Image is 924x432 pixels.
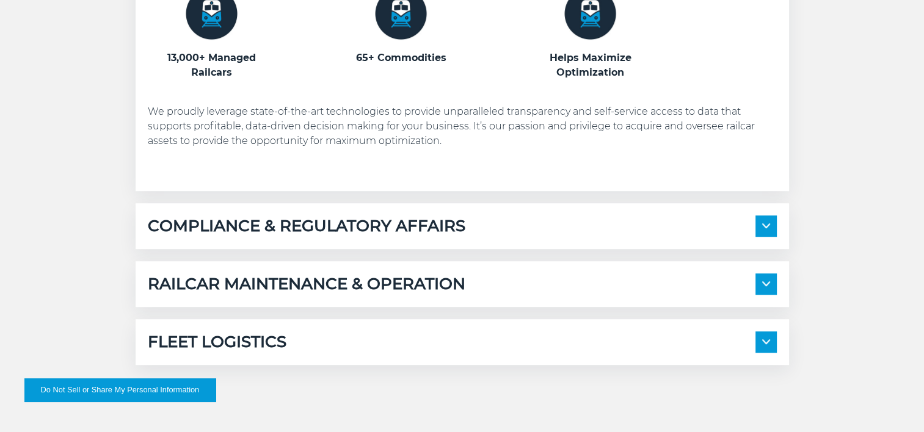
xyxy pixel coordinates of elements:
img: arrow [762,223,770,228]
img: arrow [762,281,770,286]
h5: FLEET LOGISTICS [148,331,286,353]
h5: COMPLIANCE & REGULATORY AFFAIRS [148,215,465,237]
h5: RAILCAR MAINTENANCE & OPERATION [148,273,465,295]
h3: Helps Maximize Optimization [526,51,655,80]
button: Do Not Sell or Share My Personal Information [24,378,216,401]
h3: 13,000+ Managed Railcars [148,51,276,80]
img: arrow [762,339,770,344]
h3: 65+ Commodities [337,51,465,65]
p: We proudly leverage state-of-the-art technologies to provide unparalleled transparency and self-s... [148,104,777,148]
